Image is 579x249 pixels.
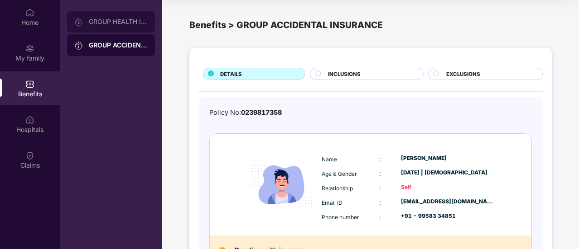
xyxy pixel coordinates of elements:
img: svg+xml;base64,PHN2ZyBpZD0iSG9tZSIgeG1sbnM9Imh0dHA6Ly93d3cudzMub3JnLzIwMDAvc3ZnIiB3aWR0aD0iMjAiIG... [25,8,34,17]
span: 0239817358 [241,108,282,116]
span: Name [322,156,337,163]
div: GROUP HEALTH INSURANCE [89,18,148,25]
img: svg+xml;base64,PHN2ZyB3aWR0aD0iMjAiIGhlaWdodD0iMjAiIHZpZXdCb3g9IjAgMCAyMCAyMCIgZmlsbD0ibm9uZSIgeG... [74,18,83,27]
img: svg+xml;base64,PHN2ZyB3aWR0aD0iMjAiIGhlaWdodD0iMjAiIHZpZXdCb3g9IjAgMCAyMCAyMCIgZmlsbD0ibm9uZSIgeG... [25,44,34,53]
img: icon [245,147,319,222]
img: svg+xml;base64,PHN2ZyB3aWR0aD0iMjAiIGhlaWdodD0iMjAiIHZpZXdCb3g9IjAgMCAyMCAyMCIgZmlsbD0ibm9uZSIgeG... [74,41,83,50]
span: Age & Gender [322,170,357,177]
img: svg+xml;base64,PHN2ZyBpZD0iQmVuZWZpdHMiIHhtbG5zPSJodHRwOi8vd3d3LnczLm9yZy8yMDAwL3N2ZyIgd2lkdGg9Ij... [25,80,34,89]
div: [PERSON_NAME] [401,154,494,163]
span: : [379,169,381,177]
span: : [379,155,381,163]
span: Relationship [322,185,353,192]
div: Self [401,183,494,192]
span: Email ID [322,199,343,206]
span: : [379,184,381,192]
div: Benefits > GROUP ACCIDENTAL INSURANCE [189,18,552,32]
div: +91 - 99583 34851 [401,212,494,221]
img: svg+xml;base64,PHN2ZyBpZD0iSG9zcGl0YWxzIiB4bWxucz0iaHR0cDovL3d3dy53My5vcmcvMjAwMC9zdmciIHdpZHRoPS... [25,115,34,124]
div: [EMAIL_ADDRESS][DOMAIN_NAME] [401,197,494,206]
span: EXCLUSIONS [446,70,480,78]
div: [DATE] | [DEMOGRAPHIC_DATA] [401,169,494,177]
img: svg+xml;base64,PHN2ZyBpZD0iQ2xhaW0iIHhtbG5zPSJodHRwOi8vd3d3LnczLm9yZy8yMDAwL3N2ZyIgd2lkdGg9IjIwIi... [25,151,34,160]
span: : [379,213,381,221]
span: : [379,198,381,206]
span: DETAILS [220,70,242,78]
div: GROUP ACCIDENTAL INSURANCE [89,41,148,50]
div: Policy No: [209,108,282,118]
span: INCLUSIONS [328,70,361,78]
span: Phone number [322,214,359,221]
